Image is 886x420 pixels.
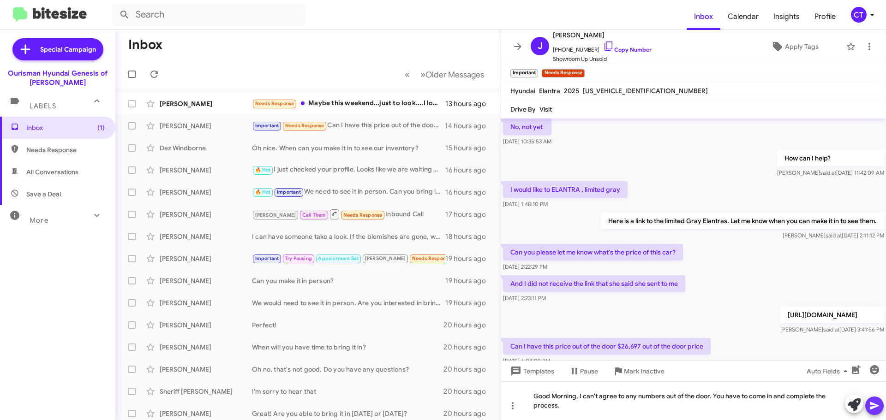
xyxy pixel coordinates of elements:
span: [PERSON_NAME] [553,30,652,41]
span: Save a Deal [26,189,61,199]
span: [PERSON_NAME] [365,255,406,261]
span: Hyundai [510,87,535,95]
div: Maybe this weekend...just to look....I love my 23. [252,98,445,109]
p: And I did not receive the link that she said she sent to me [503,275,685,292]
div: I can have someone take a look. If the blemishes are gone, when are you looking to come in? [252,232,445,241]
span: « [405,69,410,80]
span: [PERSON_NAME] [DATE] 11:42:09 AM [777,169,884,176]
button: Previous [399,65,415,84]
span: 🔥 Hot [255,167,271,173]
span: Drive By [510,105,536,113]
p: Can I have this price out of the door $26,697 out of the door price [503,338,711,355]
p: How can I help? [777,150,884,166]
span: Pause [580,363,598,379]
div: I'm sorry to hear that [252,387,443,396]
span: J [538,39,543,53]
div: [PERSON_NAME] [160,99,252,108]
div: Good Morning, I can't agree to any numbers out of the door. You have to come in and complete the ... [501,381,886,420]
button: Apply Tags [747,38,842,55]
a: Calendar [720,3,766,30]
div: [PERSON_NAME] [160,276,252,285]
a: Special Campaign [12,38,103,60]
span: All Conversations [26,167,78,177]
span: [PERSON_NAME] [DATE] 2:11:12 PM [783,232,884,239]
div: 18 hours ago [445,232,493,241]
span: » [420,69,425,80]
span: Call Them [302,212,326,218]
span: Apply Tags [785,38,819,55]
p: Here is a link to the limited Gray Elantras. Let me know when you can make it in to see them. [601,213,884,229]
span: [DATE] 10:35:53 AM [503,138,551,145]
div: [PERSON_NAME] [160,254,252,263]
span: Important [277,189,301,195]
div: 16 hours ago [445,188,493,197]
div: Oh nice. When can you make it in to see our inventory? [252,143,445,153]
div: Inbound Call [252,208,445,220]
div: We need to see it in person. Can you bring it in? [252,187,445,197]
span: 2025 [564,87,579,95]
span: [PERSON_NAME] [DATE] 3:41:56 PM [780,326,884,333]
span: Needs Response [412,255,451,261]
a: Inbox [687,3,720,30]
div: [PERSON_NAME] [160,166,252,175]
span: Visit [539,105,552,113]
div: 16 hours ago [445,166,493,175]
div: 20 hours ago [443,409,493,418]
span: (1) [97,123,105,132]
span: [US_VEHICLE_IDENTIFICATION_NUMBER] [583,87,708,95]
span: Mark Inactive [624,363,664,379]
span: Important [255,123,279,129]
button: Pause [562,363,605,379]
span: Older Messages [425,70,484,80]
a: Insights [766,3,807,30]
span: More [30,216,48,225]
span: [PHONE_NUMBER] [553,41,652,54]
div: When will you have time to bring it in? [252,343,443,352]
span: Needs Response [285,123,324,129]
div: 14 hours ago [445,121,493,130]
span: Templates [509,363,554,379]
span: 🔥 Hot [255,189,271,195]
p: No, not yet [503,118,551,135]
div: 15 hours ago [445,143,493,153]
div: [PERSON_NAME] [160,343,252,352]
a: Copy Number [603,46,652,53]
div: [PERSON_NAME] [160,298,252,308]
button: Next [415,65,490,84]
div: No I didn't. Which is why they stated that they would send me the information. I don't remember w... [252,253,445,264]
div: [PERSON_NAME] [160,121,252,130]
div: 19 hours ago [445,298,493,308]
span: said at [820,169,836,176]
span: Needs Response [255,101,294,106]
button: Mark Inactive [605,363,672,379]
div: 19 hours ago [445,276,493,285]
span: Try Pausing [285,255,312,261]
span: [DATE] 2:22:29 PM [503,263,547,270]
span: Appointment Set [318,255,359,261]
div: [PERSON_NAME] [160,320,252,330]
small: Needs Response [542,69,584,77]
span: Labels [30,102,56,110]
button: Auto Fields [799,363,858,379]
div: [PERSON_NAME] [160,365,252,374]
span: Inbox [26,123,105,132]
span: Elantra [539,87,560,95]
div: Dez Windborne [160,143,252,153]
div: [PERSON_NAME] [160,232,252,241]
span: [DATE] 2:23:11 PM [503,295,546,302]
div: 17 hours ago [445,210,493,219]
p: I would like to ELANTRA , limited gray [503,181,628,198]
span: Profile [807,3,843,30]
div: [PERSON_NAME] [160,188,252,197]
p: Can you please let me know what's the price of this car? [503,244,683,260]
div: 20 hours ago [443,365,493,374]
div: 20 hours ago [443,320,493,330]
span: Special Campaign [40,45,96,54]
span: [PERSON_NAME] [255,212,296,218]
div: 20 hours ago [443,343,493,352]
div: [PERSON_NAME] [160,210,252,219]
input: Search [112,4,305,26]
div: Great! Are you able to bring it in [DATE] or [DATE]? [252,409,443,418]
